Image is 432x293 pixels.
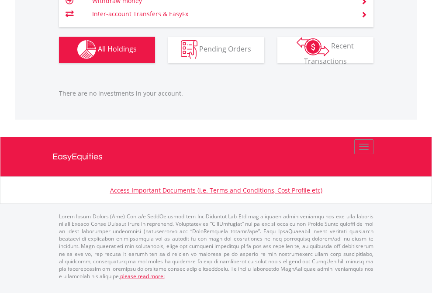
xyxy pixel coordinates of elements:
p: Lorem Ipsum Dolors (Ame) Con a/e SeddOeiusmod tem InciDiduntut Lab Etd mag aliquaen admin veniamq... [59,213,373,280]
img: pending_instructions-wht.png [181,40,197,59]
button: All Holdings [59,37,155,63]
span: Recent Transactions [304,41,354,66]
button: Recent Transactions [277,37,373,63]
img: holdings-wht.png [77,40,96,59]
a: EasyEquities [52,137,380,176]
p: There are no investments in your account. [59,89,373,98]
span: Pending Orders [199,44,251,54]
button: Pending Orders [168,37,264,63]
a: please read more: [120,272,165,280]
span: All Holdings [98,44,137,54]
img: transactions-zar-wht.png [297,37,329,56]
a: Access Important Documents (i.e. Terms and Conditions, Cost Profile etc) [110,186,322,194]
td: Inter-account Transfers & EasyFx [92,7,350,21]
